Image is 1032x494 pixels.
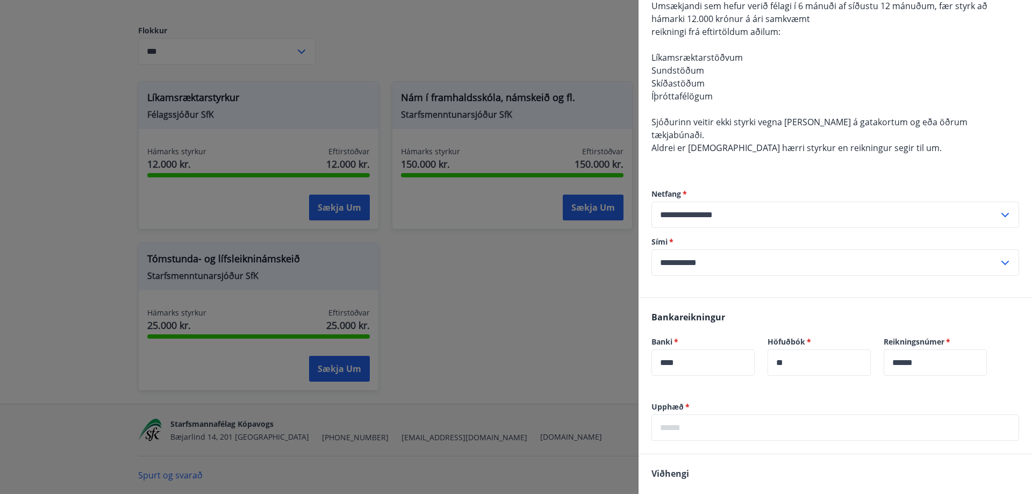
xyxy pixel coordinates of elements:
label: Reikningsnúmer [884,337,987,347]
label: Banki [651,337,755,347]
span: Íþróttafélögum [651,90,713,102]
span: Bankareikningur [651,311,725,323]
span: Aldrei er [DEMOGRAPHIC_DATA] hærri styrkur en reikningur segir til um. [651,142,942,154]
div: Upphæð [651,414,1019,441]
span: reikningi frá eftirtöldum aðilum: [651,26,780,38]
label: Höfuðbók [768,337,871,347]
label: Sími [651,237,1019,247]
span: Sjóðurinn veitir ekki styrki vegna [PERSON_NAME] á gatakortum og eða öðrum tækjabúnaði. [651,116,967,141]
span: Viðhengi [651,468,689,479]
label: Netfang [651,189,1019,199]
span: Líkamsræktarstöðvum [651,52,743,63]
span: Skíðastöðum [651,77,705,89]
label: Upphæð [651,402,1019,412]
span: Sundstöðum [651,65,704,76]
